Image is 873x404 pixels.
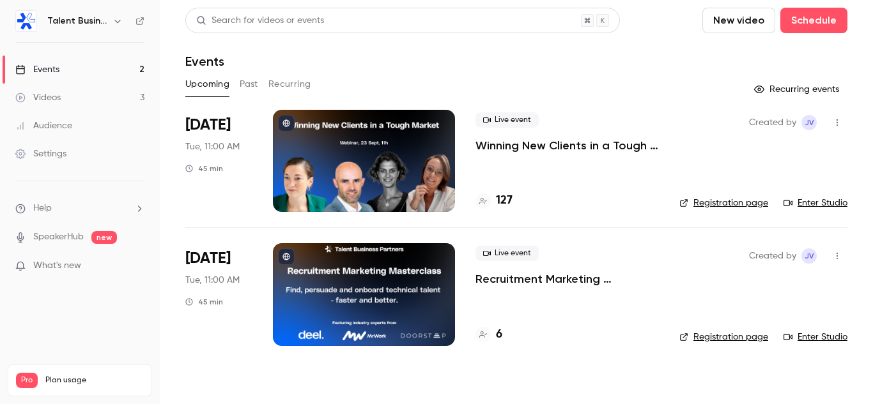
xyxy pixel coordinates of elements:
[475,271,659,287] a: Recruitment Marketing Masterclass
[16,11,36,31] img: Talent Business Partners
[185,243,252,345] div: Oct 14 Tue, 11:00 AM (Europe/Madrid)
[780,8,847,33] button: Schedule
[702,8,775,33] button: New video
[475,192,513,209] a: 127
[748,79,847,100] button: Recurring events
[805,115,814,130] span: JV
[15,202,144,215] li: help-dropdown-opener
[185,74,229,94] button: Upcoming
[33,259,81,273] span: What's new
[185,274,240,287] span: Tue, 11:00 AM
[475,112,539,128] span: Live event
[185,115,231,135] span: [DATE]
[185,140,240,153] span: Tue, 11:00 AM
[475,326,502,343] a: 6
[15,91,61,104] div: Videos
[475,138,659,153] a: Winning New Clients in a Tough Market: Strategies for Staffing & Recruitment Agencies
[749,248,796,264] span: Created by
[801,115,817,130] span: Jeroen Van Ermen
[268,74,311,94] button: Recurring
[33,202,52,215] span: Help
[496,326,502,343] h4: 6
[196,14,324,27] div: Search for videos or events
[15,147,66,160] div: Settings
[185,110,252,212] div: Sep 23 Tue, 11:00 AM (Europe/Madrid)
[45,375,144,385] span: Plan usage
[496,192,513,209] h4: 127
[185,297,223,307] div: 45 min
[91,231,117,244] span: new
[129,260,144,272] iframe: Noticeable Trigger
[16,373,38,388] span: Pro
[33,230,84,244] a: SpeakerHub
[47,15,107,27] h6: Talent Business Partners
[15,119,72,132] div: Audience
[805,248,814,264] span: JV
[475,246,539,261] span: Live event
[679,331,768,343] a: Registration page
[240,74,258,94] button: Past
[185,163,223,174] div: 45 min
[185,54,224,69] h1: Events
[784,197,847,209] a: Enter Studio
[784,331,847,343] a: Enter Studio
[749,115,796,130] span: Created by
[15,63,59,76] div: Events
[185,248,231,269] span: [DATE]
[801,248,817,264] span: Jeroen Van Ermen
[679,197,768,209] a: Registration page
